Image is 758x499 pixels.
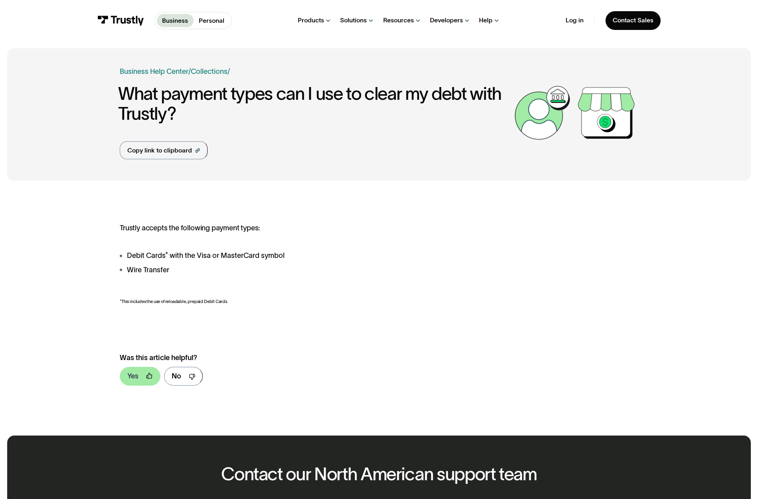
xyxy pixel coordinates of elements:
a: Contact Sales [606,11,661,30]
div: / [188,66,191,77]
div: Was this article helpful? [120,352,434,363]
div: Help [479,16,493,24]
div: Copy link to clipboard [127,146,192,155]
div: Contact Sales [613,16,653,24]
div: Yes [127,371,139,382]
img: Trustly Logo [97,16,144,26]
div: Resources [383,16,414,24]
li: Debit Cards* with the Visa or MasterCard symbol [120,250,453,261]
a: Collections [191,67,228,75]
div: Developers [430,16,463,24]
div: / [228,66,230,77]
a: Copy link to clipboard [120,141,208,160]
div: Solutions [340,16,367,24]
a: Log in [566,16,584,24]
a: Business [157,14,194,27]
div: No [172,371,181,382]
p: Personal [199,16,224,26]
a: Business Help Center [120,66,188,77]
span: *This includes the use of reloadable, prepaid Debit Cards. [120,299,228,304]
p: Business [162,16,188,26]
h1: What payment types can I use to clear my debt with Trustly? [118,84,511,123]
p: Trustly accepts the following payment types: [120,224,453,233]
li: Wire Transfer [120,265,453,275]
a: Personal [194,14,230,27]
a: Yes [120,367,160,386]
a: No [164,367,203,386]
h2: Contact our North American support team [221,464,537,484]
div: Products [298,16,324,24]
